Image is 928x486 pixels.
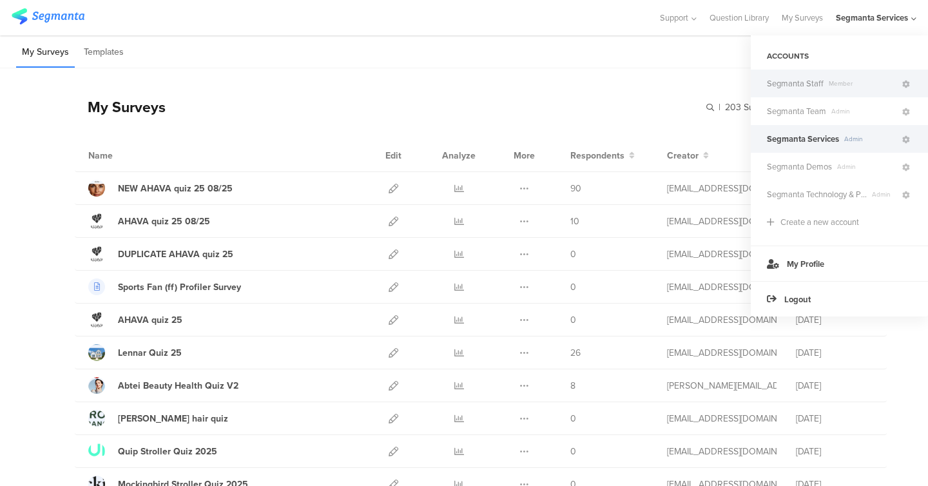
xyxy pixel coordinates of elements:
div: Lennar Quiz 25 [118,346,182,360]
span: Segmanta Team [767,105,826,117]
div: More [510,139,538,171]
div: Segmanta Services [836,12,908,24]
div: [DATE] [796,379,873,393]
div: eliran@segmanta.com [667,182,777,195]
div: My Surveys [75,96,166,118]
div: Abtei Beauty Health Quiz V2 [118,379,238,393]
li: Templates [78,37,130,68]
a: Abtei Beauty Health Quiz V2 [88,377,238,394]
a: [PERSON_NAME] hair quiz [88,410,228,427]
div: NEW AHAVA quiz 25 08/25 [118,182,233,195]
button: Creator [667,149,709,162]
div: Quip Stroller Quiz 2025 [118,445,217,458]
div: [DATE] [796,346,873,360]
span: Support [660,12,688,24]
a: AHAVA quiz 25 [88,311,182,328]
button: Respondents [570,149,635,162]
div: [DATE] [796,412,873,425]
a: Sports Fan (ff) Profiler Survey [88,278,241,295]
span: My Profile [787,258,824,270]
div: eliran@segmanta.com [667,346,777,360]
img: segmanta logo [12,8,84,24]
a: Quip Stroller Quiz 2025 [88,443,217,460]
span: 203 Surveys [725,101,776,114]
div: riel@segmanta.com [667,379,777,393]
span: 8 [570,379,575,393]
span: Admin [839,134,900,144]
a: My Profile [751,246,928,281]
div: DUPLICATE AHAVA quiz 25 [118,248,233,261]
span: Segmanta Services [767,133,839,145]
span: Respondents [570,149,624,162]
div: Create a new account [780,216,859,228]
a: NEW AHAVA quiz 25 08/25 [88,180,233,197]
a: DUPLICATE AHAVA quiz 25 [88,246,233,262]
span: 0 [570,412,576,425]
li: My Surveys [16,37,75,68]
span: Admin [832,162,900,171]
div: Analyze [440,139,478,171]
div: Name [88,149,166,162]
div: [DATE] [796,313,873,327]
a: Lennar Quiz 25 [88,344,182,361]
div: YVES ROCHER hair quiz [118,412,228,425]
span: Segmanta Staff [767,77,824,90]
span: 0 [570,248,576,261]
span: Logout [784,293,811,306]
span: | [717,101,722,114]
a: AHAVA quiz 25 08/25 [88,213,210,229]
div: AHAVA quiz 25 [118,313,182,327]
div: eliran@segmanta.com [667,412,777,425]
div: eliran@segmanta.com [667,445,777,458]
span: 10 [570,215,579,228]
span: 0 [570,445,576,458]
span: 26 [570,346,581,360]
div: gillat@segmanta.com [667,248,777,261]
span: 0 [570,313,576,327]
span: Creator [667,149,699,162]
div: ACCOUNTS [751,45,928,67]
div: gillat@segmanta.com [667,215,777,228]
span: Admin [867,190,900,199]
div: Edit [380,139,407,171]
div: Sports Fan (ff) Profiler Survey [118,280,241,294]
div: eliran@segmanta.com [667,313,777,327]
span: Segmanta Technology & Product [767,188,867,200]
span: Member [824,79,900,88]
div: [DATE] [796,445,873,458]
div: AHAVA quiz 25 08/25 [118,215,210,228]
span: Segmanta Demos [767,160,832,173]
span: Admin [826,106,900,116]
span: 0 [570,280,576,294]
div: eliran@segmanta.com [667,280,777,294]
span: 90 [570,182,581,195]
